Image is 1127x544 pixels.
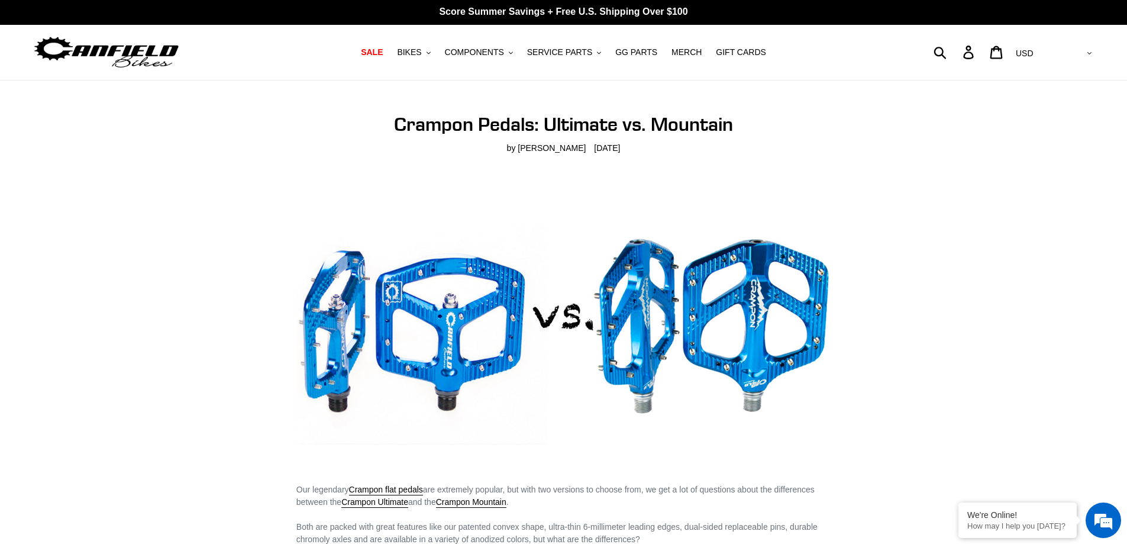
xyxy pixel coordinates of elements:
[507,142,586,154] span: by [PERSON_NAME]
[341,497,408,508] a: Crampon Ultimate
[594,143,620,153] time: [DATE]
[439,44,519,60] button: COMPONENTS
[710,44,772,60] a: GIFT CARDS
[666,44,708,60] a: MERCH
[38,59,67,89] img: d_696896380_company_1647369064580_696896380
[194,6,222,34] div: Minimize live chat window
[79,66,217,82] div: Chat with us now
[33,34,180,71] img: Canfield Bikes
[967,510,1068,520] div: We're Online!
[940,39,970,65] input: Search
[6,323,225,365] textarea: Type your message and hit 'Enter'
[527,47,592,57] span: SERVICE PARTS
[521,44,607,60] button: SERVICE PARTS
[361,47,383,57] span: SALE
[967,522,1068,530] p: How may I help you today?
[349,485,423,495] a: Crampon flat pedals
[445,47,504,57] span: COMPONENTS
[355,44,389,60] a: SALE
[296,113,831,136] h1: Crampon Pedals: Ultimate vs. Mountain
[436,497,506,508] a: Crampon Mountain
[615,47,657,57] span: GG PARTS
[609,44,663,60] a: GG PARTS
[397,47,421,57] span: BIKES
[391,44,436,60] button: BIKES
[716,47,766,57] span: GIFT CARDS
[296,187,831,468] img: Canfield Crampon Pedals
[671,47,702,57] span: MERCH
[13,65,31,83] div: Navigation go back
[69,149,163,269] span: We're online!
